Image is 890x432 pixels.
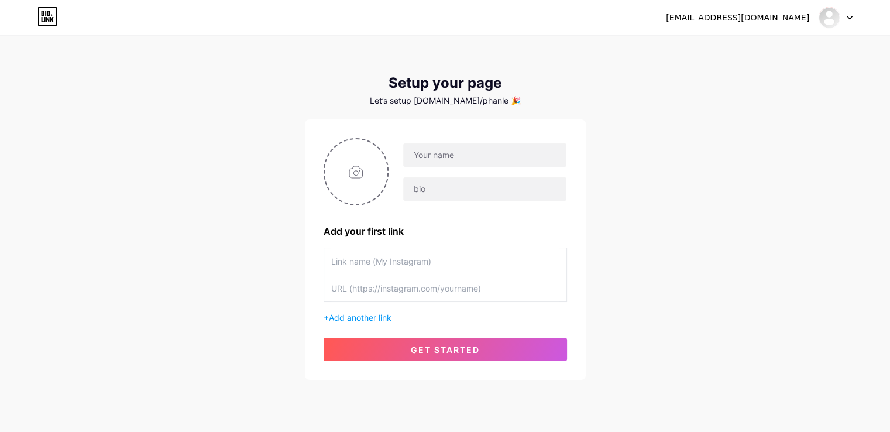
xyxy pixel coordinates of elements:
[324,338,567,361] button: get started
[411,345,480,355] span: get started
[305,75,586,91] div: Setup your page
[331,275,559,301] input: URL (https://instagram.com/yourname)
[403,177,566,201] input: bio
[331,248,559,275] input: Link name (My Instagram)
[403,143,566,167] input: Your name
[666,12,809,24] div: [EMAIL_ADDRESS][DOMAIN_NAME]
[329,313,391,323] span: Add another link
[818,6,840,29] img: Phan Le
[324,224,567,238] div: Add your first link
[324,311,567,324] div: +
[305,96,586,105] div: Let’s setup [DOMAIN_NAME]/phanle 🎉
